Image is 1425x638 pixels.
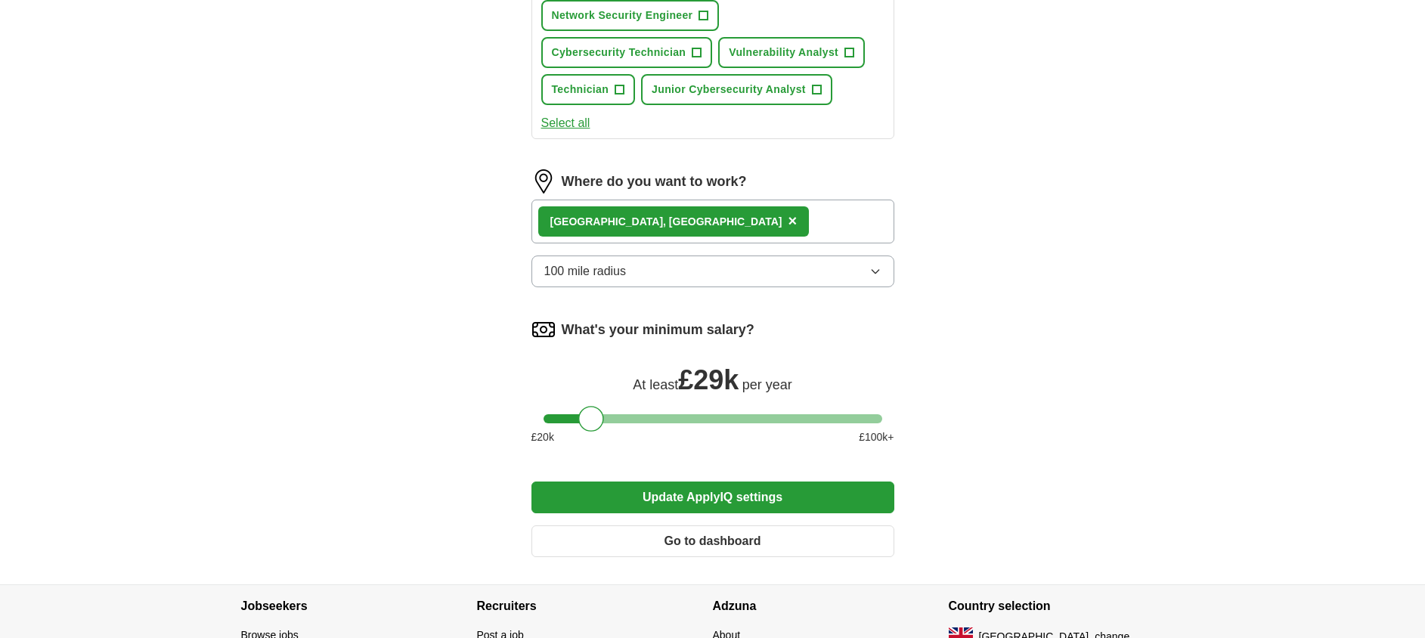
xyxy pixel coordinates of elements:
span: Junior Cybersecurity Analyst [652,82,806,98]
button: Technician [541,74,636,105]
button: Go to dashboard [531,525,894,557]
div: [GEOGRAPHIC_DATA], [GEOGRAPHIC_DATA] [550,214,782,230]
img: location.png [531,169,556,194]
h4: Country selection [949,585,1185,627]
button: Select all [541,114,590,132]
label: Where do you want to work? [562,172,747,192]
img: salary.png [531,317,556,342]
button: Update ApplyIQ settings [531,482,894,513]
span: £ 20 k [531,429,554,445]
span: 100 mile radius [544,262,627,280]
button: × [788,210,797,233]
button: Cybersecurity Technician [541,37,713,68]
span: Network Security Engineer [552,8,693,23]
span: At least [633,377,678,392]
span: × [788,212,797,229]
button: Junior Cybersecurity Analyst [641,74,832,105]
span: £ 100 k+ [859,429,894,445]
span: Cybersecurity Technician [552,45,686,60]
label: What's your minimum salary? [562,320,754,340]
button: Vulnerability Analyst [718,37,865,68]
span: £ 29k [678,364,739,395]
span: per year [742,377,792,392]
span: Technician [552,82,609,98]
span: Vulnerability Analyst [729,45,838,60]
button: 100 mile radius [531,256,894,287]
